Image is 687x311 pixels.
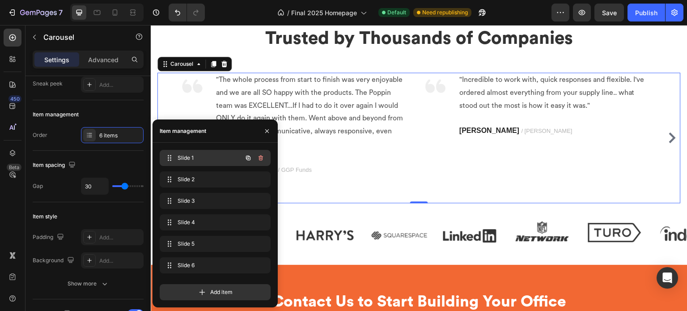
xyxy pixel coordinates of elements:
[33,255,76,267] div: Background
[365,196,418,216] img: gempages_553249401305301816-6145e7f9-bf16-4847-9725-aec5010ee031.png
[18,35,44,43] div: Carousel
[44,55,69,64] p: Settings
[178,261,249,269] span: Slide 6
[602,9,617,17] span: Save
[309,48,500,87] p: "Incredible to work with, quick responses and flexible. I've ordered almost everything from your ...
[178,218,249,226] span: Slide 4
[160,127,206,135] div: Item management
[33,182,43,190] div: Gap
[68,279,109,288] div: Show more
[59,7,63,18] p: 7
[178,197,249,205] span: Slide 3
[178,240,249,248] span: Slide 5
[33,131,47,139] div: Order
[43,32,119,43] p: Carousel
[293,204,346,217] img: gempages_553249401305301816-0271743f-31e3-4ae5-a0ca-993434103289.png
[387,9,406,17] span: Default
[33,231,66,243] div: Padding
[33,111,79,119] div: Item management
[178,175,249,183] span: Slide 2
[287,8,289,17] span: /
[81,178,108,194] input: Auto
[594,4,624,21] button: Save
[221,206,276,214] img: gempages_553249401305301816-717a20fd-7d20-45fd-82b5-f33eac8a40e6.png
[33,213,57,221] div: Item style
[635,8,657,17] div: Publish
[78,267,458,287] h2: Contact Us to Start Building Your Office
[99,234,141,242] div: Add...
[169,4,205,21] div: Undo/Redo
[7,164,21,171] div: Beta
[8,95,21,102] div: 450
[309,102,369,109] strong: [PERSON_NAME]
[291,8,357,17] span: Final 2025 Homepage
[33,159,77,171] div: Item spacing
[371,102,422,109] span: / [PERSON_NAME]
[145,205,204,215] img: gempages_553249401305301816-50af0a9d-4243-4b6c-93ae-99159035e1d4.png
[33,80,63,88] div: Sneak peek
[210,288,233,296] span: Add item
[4,4,67,21] button: 7
[99,81,141,89] div: Add...
[151,25,687,311] iframe: Design area
[510,201,563,216] img: gempages_553249401305301816-17d59c1c-02a4-4428-9795-3c54eaac16f6.png
[657,267,678,289] div: Open Intercom Messenger
[88,55,119,64] p: Advanced
[178,154,228,162] span: Slide 1
[99,132,141,140] div: 6 items
[514,106,529,120] button: Carousel Next Arrow
[422,9,468,17] span: Need republishing
[33,276,144,292] button: Show more
[437,198,491,217] img: gempages_553249401305301816-ac49baa8-dd76-4e9c-9b4a-bcadaa154f62.png
[628,4,665,21] button: Publish
[78,205,126,216] img: gempages_553249401305301816-8e047d00-b7f9-407e-9659-1e96e09a8a42.png
[271,47,298,74] img: Alt Image
[99,257,141,265] div: Add...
